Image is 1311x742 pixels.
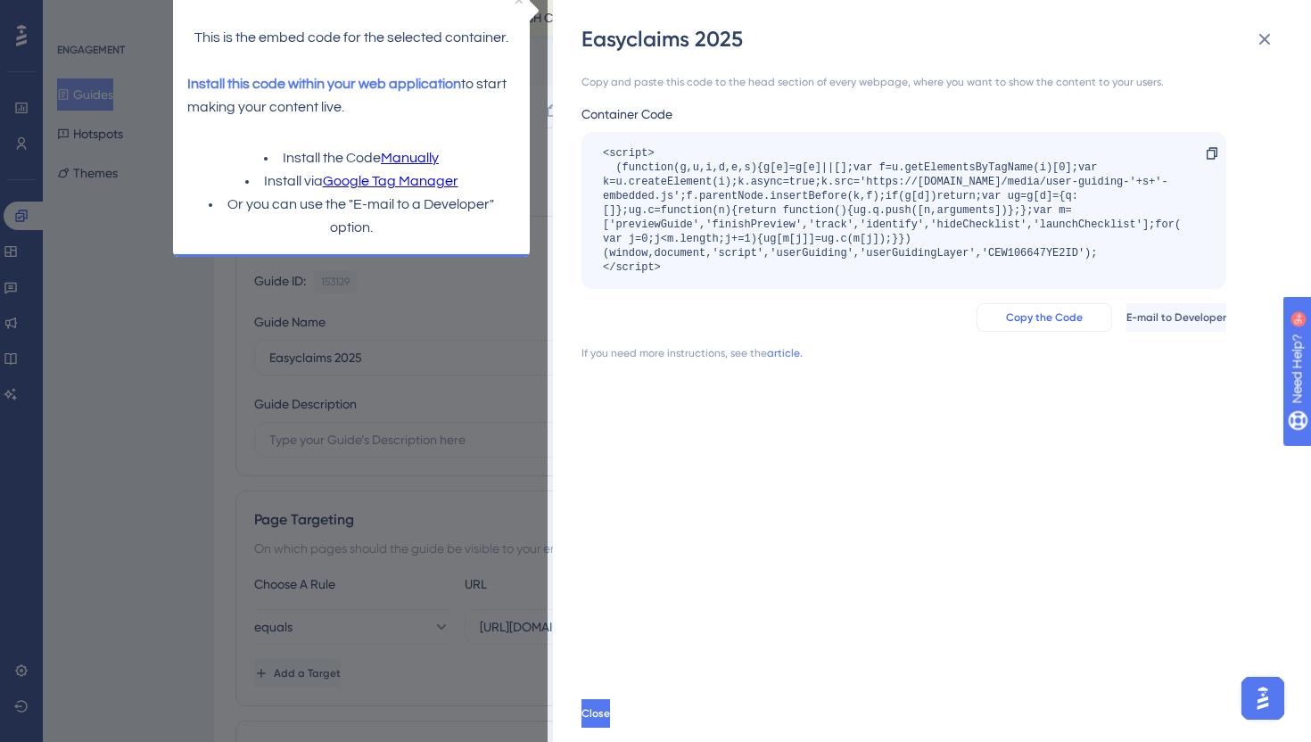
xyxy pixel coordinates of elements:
[360,25,367,32] div: Close Preview
[1126,303,1226,332] button: E-mail to Developer
[32,105,306,120] span: Install this code within your web application
[32,222,360,268] li: Or you can use the "E-mail to a Developer" option.
[32,55,360,78] p: This is the embed code for the selected container.
[32,176,360,199] li: Install the Code
[226,176,284,199] a: Manually
[1236,672,1290,725] iframe: UserGuiding AI Assistant Launcher
[168,199,303,222] a: Google Tag Manager
[581,699,610,728] button: Close
[977,303,1112,332] button: Copy the Code
[121,9,132,23] div: 9+
[1126,310,1226,325] span: E-mail to Developer
[603,146,1187,275] div: <script> (function(g,u,i,d,e,s){g[e]=g[e]||[];var f=u.getElementsByTagName(i)[0];var k=u.createEl...
[581,75,1226,89] div: Copy and paste this code to the head section of every webpage, where you want to show the content...
[581,346,767,360] div: If you need more instructions, see the
[32,199,360,222] li: Install via
[581,706,610,721] span: Close
[581,25,1286,54] div: Easyclaims 2025
[1006,310,1083,325] span: Copy the Code
[767,346,803,360] a: article.
[32,102,360,148] p: to start making your content live.
[42,4,111,26] span: Need Help?
[581,103,1226,125] div: Container Code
